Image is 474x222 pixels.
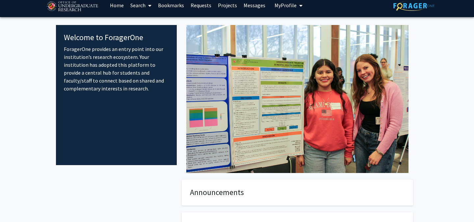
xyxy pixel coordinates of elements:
[190,188,405,197] h4: Announcements
[64,33,169,42] h4: Welcome to ForagerOne
[64,45,169,92] p: ForagerOne provides an entry point into our institution’s research ecosystem. Your institution ha...
[186,25,408,173] img: Cover Image
[5,192,28,217] iframe: Chat
[393,1,434,11] img: ForagerOne Logo
[275,2,297,9] span: My Profile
